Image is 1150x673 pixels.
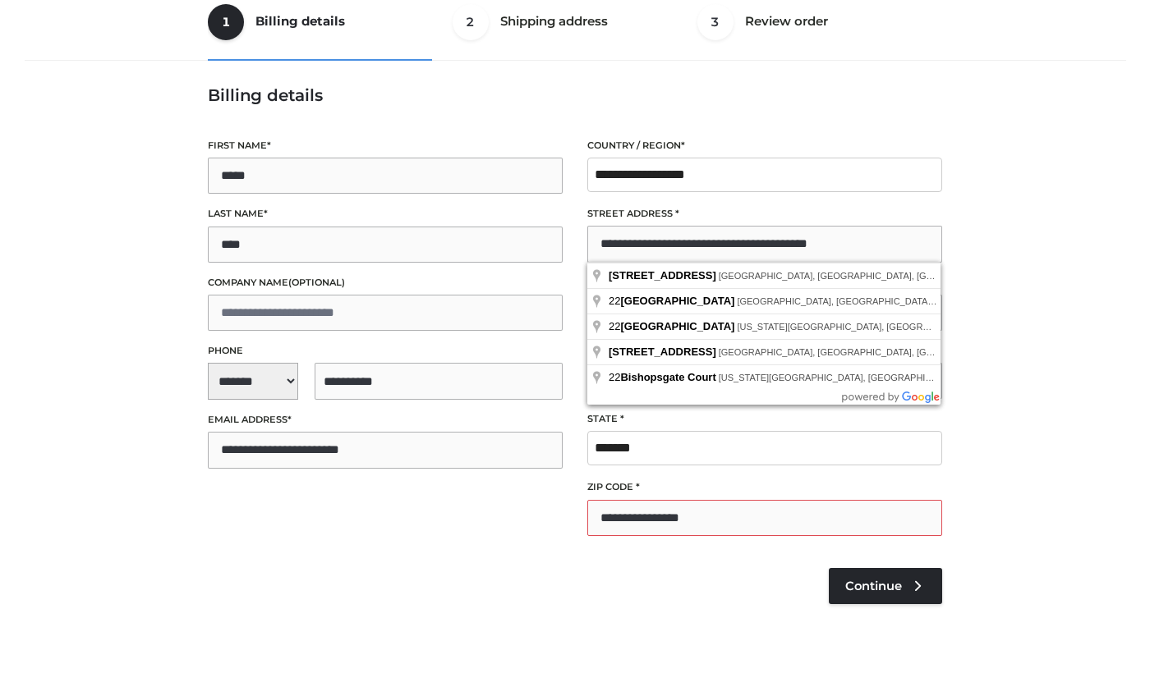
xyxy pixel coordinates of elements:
[208,138,563,153] label: First name
[737,322,1079,332] span: [US_STATE][GEOGRAPHIC_DATA], [GEOGRAPHIC_DATA], [GEOGRAPHIC_DATA]
[587,411,942,427] label: State
[208,206,563,222] label: Last name
[609,320,737,332] span: 22
[737,296,1029,306] span: [GEOGRAPHIC_DATA], [GEOGRAPHIC_DATA], [GEOGRAPHIC_DATA]
[620,371,715,383] span: Bishopsgate Court
[829,568,942,604] a: Continue
[620,295,734,307] span: [GEOGRAPHIC_DATA]
[620,320,734,332] span: [GEOGRAPHIC_DATA]
[719,271,1011,281] span: [GEOGRAPHIC_DATA], [GEOGRAPHIC_DATA], [GEOGRAPHIC_DATA]
[208,412,563,428] label: Email address
[208,343,563,359] label: Phone
[208,275,563,291] label: Company name
[719,347,1011,357] span: [GEOGRAPHIC_DATA], [GEOGRAPHIC_DATA], [GEOGRAPHIC_DATA]
[587,206,942,222] label: Street address
[609,346,716,358] span: [STREET_ADDRESS]
[609,371,719,383] span: 22
[208,85,942,105] h3: Billing details
[609,269,716,282] span: [STREET_ADDRESS]
[288,277,345,288] span: (optional)
[587,138,942,153] label: Country / Region
[845,579,902,593] span: Continue
[719,373,1061,382] span: [US_STATE][GEOGRAPHIC_DATA], [GEOGRAPHIC_DATA], [GEOGRAPHIC_DATA]
[609,295,737,307] span: 22
[587,479,942,495] label: ZIP Code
